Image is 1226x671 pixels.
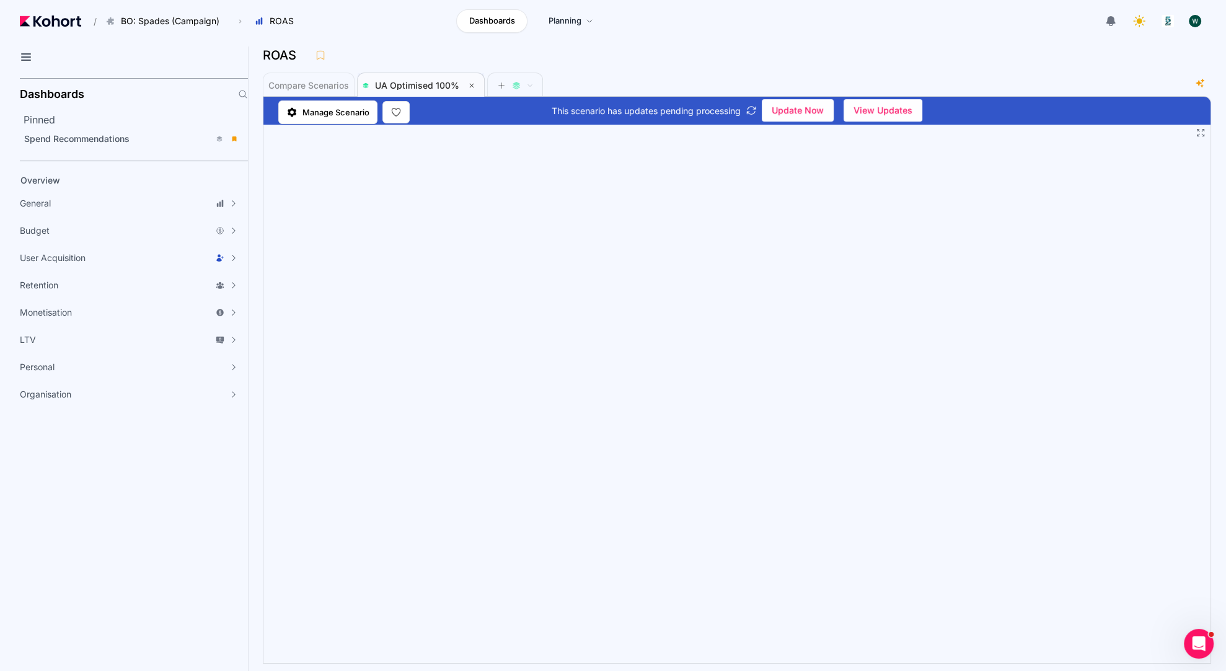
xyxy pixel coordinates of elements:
[456,9,527,33] a: Dashboards
[236,16,244,26] span: ›
[121,15,219,27] span: BO: Spades (Campaign)
[20,16,81,27] img: Kohort logo
[1184,629,1214,659] iframe: Intercom live chat
[20,89,84,100] h2: Dashboards
[772,101,824,120] span: Update Now
[24,133,130,144] span: Spend Recommendations
[24,112,248,127] h2: Pinned
[20,197,51,210] span: General
[278,100,377,124] a: Manage Scenario
[20,334,36,346] span: LTV
[20,252,86,264] span: User Acquisition
[375,80,459,91] span: UA Optimised 100%
[248,11,307,32] button: ROAS
[1196,128,1206,138] button: Fullscreen
[20,130,244,148] a: Spend Recommendations
[270,15,294,27] span: ROAS
[263,49,304,61] h3: ROAS
[20,388,71,401] span: Organisation
[853,101,912,120] span: View Updates
[552,104,741,117] span: This scenario has updates pending processing
[535,9,606,33] a: Planning
[20,175,60,185] span: Overview
[99,11,232,32] button: BO: Spades (Campaign)
[84,15,97,28] span: /
[16,171,227,190] a: Overview
[20,306,72,319] span: Monetisation
[20,224,50,237] span: Budget
[20,361,55,373] span: Personal
[268,81,349,90] span: Compare Scenarios
[762,99,834,122] button: Update Now
[548,15,581,27] span: Planning
[20,279,58,291] span: Retention
[844,99,922,122] button: View Updates
[469,15,515,27] span: Dashboards
[1162,15,1174,27] img: logo_logo_images_1_20240607072359498299_20240828135028712857.jpeg
[302,106,369,118] span: Manage Scenario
